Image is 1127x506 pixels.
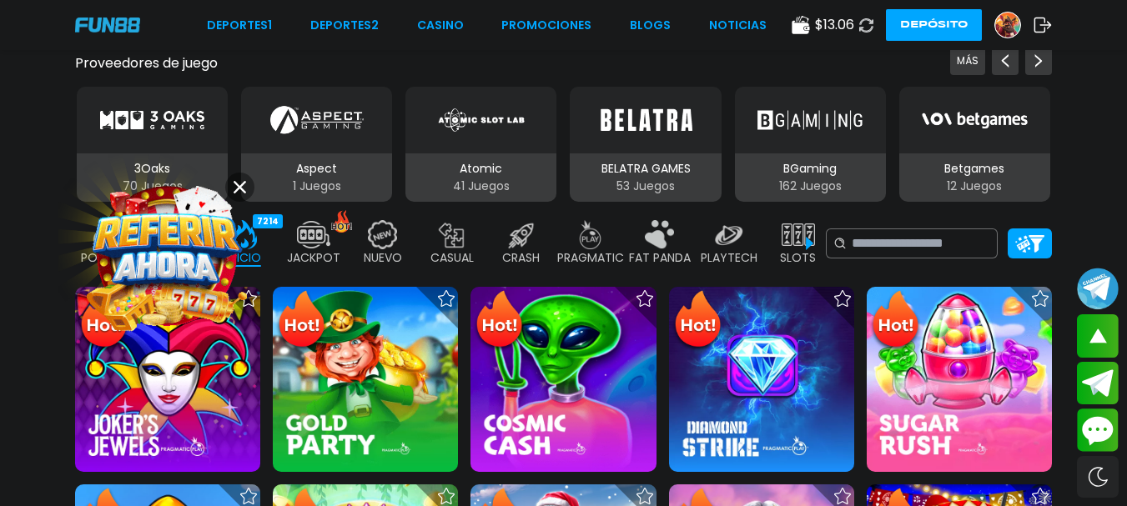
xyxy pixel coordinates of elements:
[643,220,677,249] img: fat_panda_off.webp
[629,249,691,267] p: FAT PANDA
[81,249,131,267] p: POPULAR
[405,178,556,195] p: 41 Juegos
[669,287,854,472] img: Diamond Strike
[899,178,1050,195] p: 12 Juegos
[241,160,392,178] p: Aspect
[893,85,1057,203] button: Betgames
[992,47,1019,75] button: Previous providers
[99,97,204,143] img: 3Oaks
[77,178,228,195] p: 70 Juegos
[593,97,698,143] img: BELATRA GAMES
[417,17,464,34] a: CASINO
[950,47,985,75] button: Previous providers
[70,85,234,203] button: 3Oaks
[207,17,272,34] a: Deportes1
[287,249,340,267] p: JACKPOT
[253,214,283,228] div: 7214
[899,160,1050,178] p: Betgames
[502,249,540,267] p: CRASH
[757,97,863,143] img: BGaming
[472,288,526,353] img: Hot
[91,180,243,332] img: Image Link
[574,220,607,249] img: pragmatic_off.webp
[557,249,624,267] p: PRAGMATIC
[77,288,131,353] img: Hot
[297,220,330,249] img: jackpot_off.webp
[364,249,402,267] p: NUEVO
[435,97,528,143] img: Atomic
[671,288,725,353] img: Hot
[735,160,886,178] p: BGaming
[405,160,556,178] p: Atomic
[735,178,886,195] p: 162 Juegos
[399,85,563,203] button: Atomic
[815,15,854,35] span: $ 13.06
[435,220,469,249] img: casual_off.webp
[712,220,746,249] img: playtech_off.webp
[728,85,893,203] button: BGaming
[563,85,727,203] button: BELATRA GAMES
[234,85,399,203] button: Aspect
[75,54,218,72] button: Proveedores de juego
[782,220,815,249] img: slots_off.webp
[709,17,767,34] a: NOTICIAS
[331,210,352,233] img: hot
[994,12,1034,38] a: Avatar
[366,220,400,249] img: new_off.webp
[75,18,140,32] img: Company Logo
[75,287,260,472] img: Joker's Jewels
[241,178,392,195] p: 1 Juegos
[274,288,329,353] img: Hot
[570,178,721,195] p: 53 Juegos
[570,160,721,178] p: BELATRA GAMES
[501,17,591,34] a: Promociones
[1025,47,1052,75] button: Next providers
[886,9,982,41] button: Depósito
[630,17,671,34] a: BLOGS
[922,97,1027,143] img: Betgames
[1015,235,1044,253] img: Platform Filter
[310,17,379,34] a: Deportes2
[77,160,228,178] p: 3Oaks
[995,13,1020,38] img: Avatar
[780,249,816,267] p: SLOTS
[838,259,1114,493] iframe: Chat
[505,220,538,249] img: crash_off.webp
[701,249,757,267] p: PLAYTECH
[273,287,458,472] img: Gold Party
[470,287,656,472] img: Cosmic Cash
[430,249,474,267] p: CASUAL
[270,97,364,143] img: Aspect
